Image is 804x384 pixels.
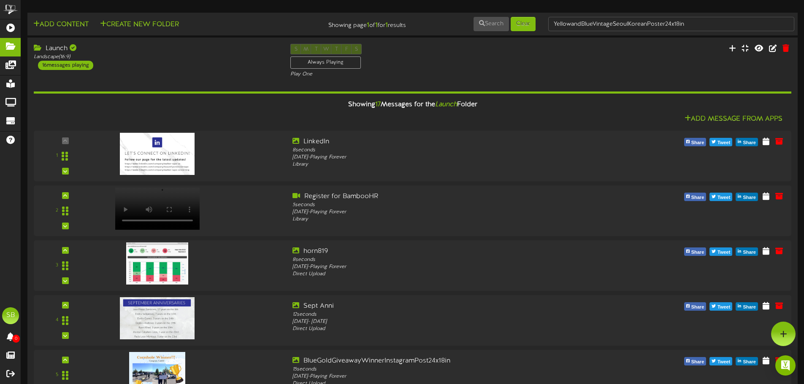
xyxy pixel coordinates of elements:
[741,138,758,148] span: Share
[474,17,509,31] button: Search
[283,16,412,30] div: Showing page of for results
[716,193,732,202] span: Tweet
[292,311,596,318] div: 12 seconds
[684,357,707,365] button: Share
[292,192,596,201] div: Register for BambooHR
[367,21,369,29] strong: 1
[736,302,758,311] button: Share
[716,303,732,312] span: Tweet
[290,56,361,69] div: Always Playing
[292,263,596,271] div: [DATE] - Playing Forever
[292,356,596,366] div: BlueGoldGiveawayWinnerInstagramPost24x18in
[292,325,596,333] div: Direct Upload
[709,357,732,365] button: Tweet
[709,138,732,146] button: Tweet
[292,247,596,256] div: horn819
[375,21,378,29] strong: 1
[292,301,596,311] div: Sept Anni
[435,101,457,108] i: Launch
[290,71,534,78] div: Play One
[292,216,596,223] div: Library
[292,373,596,380] div: [DATE] - Playing Forever
[684,247,707,256] button: Share
[741,193,758,202] span: Share
[690,357,706,367] span: Share
[690,248,706,257] span: Share
[34,44,278,54] div: Launch
[548,17,794,31] input: -- Search Folders by Name --
[375,101,381,108] span: 17
[682,114,785,124] button: Add Message From Apps
[684,138,707,146] button: Share
[736,247,758,256] button: Share
[292,271,596,278] div: Direct Upload
[690,303,706,312] span: Share
[126,242,188,285] img: 505211bd-2a33-4b2a-ba27-46c87125d795.png
[709,247,732,256] button: Tweet
[511,17,536,31] button: Clear
[34,54,278,61] div: Landscape ( 16:9 )
[690,193,706,202] span: Share
[27,96,798,114] div: Showing Messages for the Folder
[684,302,707,311] button: Share
[741,357,758,367] span: Share
[292,154,596,161] div: [DATE] - Playing Forever
[741,248,758,257] span: Share
[716,138,732,148] span: Tweet
[292,256,596,263] div: 8 seconds
[120,297,195,339] img: 44993982-5dc3-4e0a-a5bd-26cabd081628.jpg
[120,133,195,175] img: 391040e3-4c3c-41c8-a012-9a6329a45fb2followonlinkedin_now.jpg
[31,19,91,30] button: Add Content
[292,209,596,216] div: [DATE] - Playing Forever
[709,193,732,201] button: Tweet
[38,61,93,70] div: 16 messages playing
[709,302,732,311] button: Tweet
[716,248,732,257] span: Tweet
[292,161,596,168] div: Library
[385,21,388,29] strong: 1
[12,335,20,343] span: 0
[292,201,596,209] div: 5 seconds
[684,193,707,201] button: Share
[292,147,596,154] div: 8 seconds
[736,138,758,146] button: Share
[2,307,19,324] div: SB
[292,137,596,147] div: LinkedIn
[736,193,758,201] button: Share
[716,357,732,367] span: Tweet
[97,19,181,30] button: Create New Folder
[775,355,796,376] div: Open Intercom Messenger
[292,318,596,325] div: [DATE] - [DATE]
[690,138,706,148] span: Share
[736,357,758,365] button: Share
[292,366,596,373] div: 15 seconds
[741,303,758,312] span: Share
